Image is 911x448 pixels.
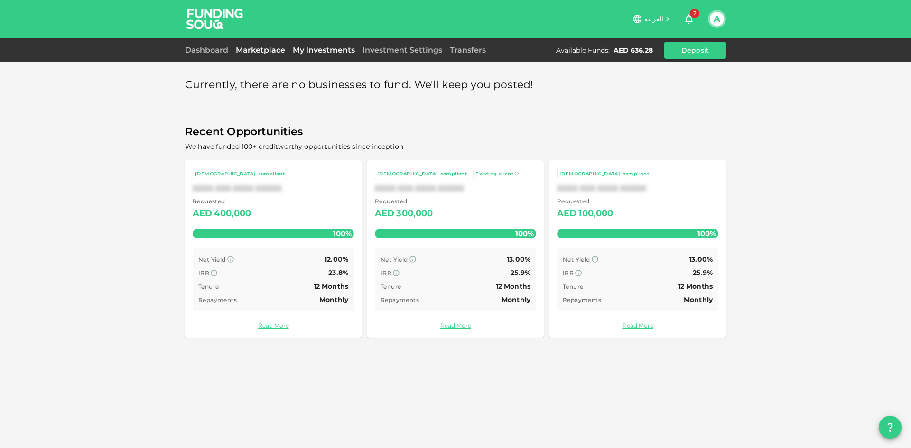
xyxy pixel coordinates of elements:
[502,295,530,304] span: Monthly
[693,268,713,277] span: 25.9%
[314,282,348,291] span: 12 Months
[446,46,490,55] a: Transfers
[690,9,699,18] span: 2
[375,321,536,330] a: Read More
[507,255,530,264] span: 13.00%
[185,46,232,55] a: Dashboard
[319,295,348,304] span: Monthly
[289,46,359,55] a: My Investments
[710,12,724,26] button: A
[198,283,219,290] span: Tenure
[695,227,718,240] span: 100%
[563,269,574,276] span: IRR
[359,46,446,55] a: Investment Settings
[381,269,391,276] span: IRR
[549,160,726,338] a: [DEMOGRAPHIC_DATA]-compliantXXXX XXX XXXX XXXXX Requested AED100,000100% Net Yield 13.00% IRR 25....
[193,321,354,330] a: Read More
[396,206,433,221] div: 300,000
[689,255,713,264] span: 13.00%
[193,184,354,193] div: XXXX XXX XXXX XXXXX
[614,46,653,55] div: AED 636.28
[198,296,237,303] span: Repayments
[198,269,209,276] span: IRR
[185,123,726,141] span: Recent Opportunities
[511,268,530,277] span: 25.9%
[563,296,601,303] span: Repayments
[879,416,902,439] button: question
[679,9,698,28] button: 2
[496,282,530,291] span: 12 Months
[684,295,713,304] span: Monthly
[185,160,362,338] a: [DEMOGRAPHIC_DATA]-compliantXXXX XXX XXXX XXXXX Requested AED400,000100% Net Yield 12.00% IRR 23....
[557,206,576,221] div: AED
[375,184,536,193] div: XXXX XXX XXXX XXXXX
[556,46,610,55] div: Available Funds :
[381,283,401,290] span: Tenure
[325,255,348,264] span: 12.00%
[557,184,718,193] div: XXXX XXX XXXX XXXXX
[367,160,544,338] a: [DEMOGRAPHIC_DATA]-compliant Existing clientXXXX XXX XXXX XXXXX Requested AED300,000100% Net Yiel...
[557,197,614,206] span: Requested
[185,76,534,94] span: Currently, there are no businesses to fund. We'll keep you posted!
[513,227,536,240] span: 100%
[195,170,285,178] div: [DEMOGRAPHIC_DATA]-compliant
[563,283,583,290] span: Tenure
[375,206,394,221] div: AED
[381,256,408,263] span: Net Yield
[377,170,467,178] div: [DEMOGRAPHIC_DATA]-compliant
[678,282,713,291] span: 12 Months
[198,256,226,263] span: Net Yield
[475,171,513,177] span: Existing client
[232,46,289,55] a: Marketplace
[375,197,433,206] span: Requested
[559,170,649,178] div: [DEMOGRAPHIC_DATA]-compliant
[193,197,251,206] span: Requested
[331,227,354,240] span: 100%
[563,256,590,263] span: Net Yield
[644,15,663,23] span: العربية
[557,321,718,330] a: Read More
[185,142,403,151] span: We have funded 100+ creditworthy opportunities since inception
[664,42,726,59] button: Deposit
[381,296,419,303] span: Repayments
[214,206,251,221] div: 400,000
[578,206,613,221] div: 100,000
[328,268,348,277] span: 23.8%
[193,206,212,221] div: AED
